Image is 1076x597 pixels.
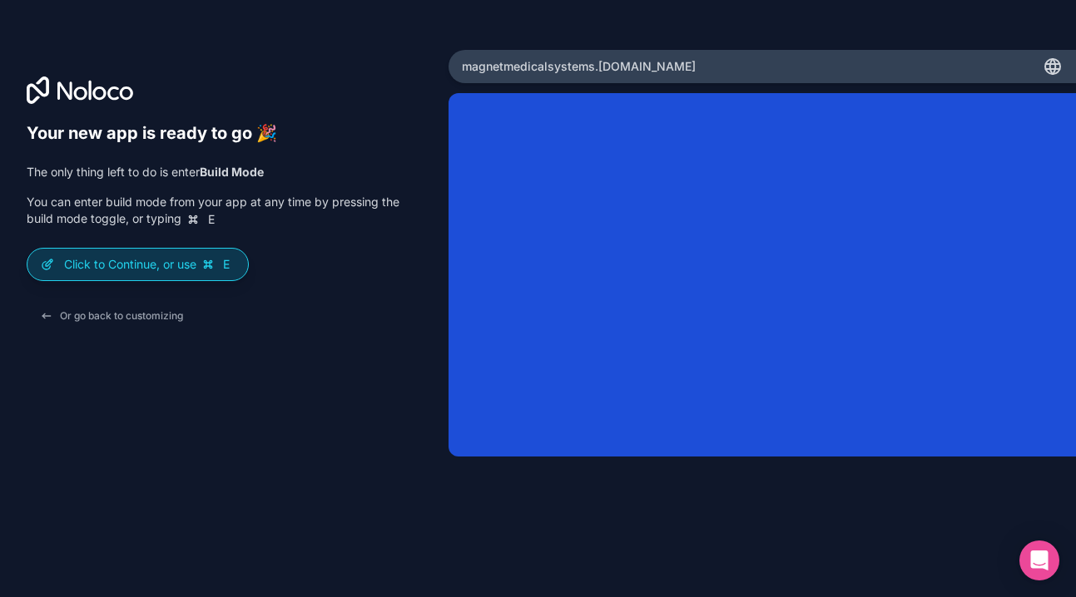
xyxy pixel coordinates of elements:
button: Or go back to customizing [27,301,196,331]
span: magnetmedicalsystems .[DOMAIN_NAME] [462,58,696,75]
p: Click to Continue, or use [64,256,235,273]
p: You can enter build mode from your app at any time by pressing the build mode toggle, or typing [27,194,399,228]
iframe: App Preview [449,93,1076,456]
div: Open Intercom Messenger [1019,540,1059,580]
h6: Your new app is ready to go 🎉 [27,123,399,144]
p: The only thing left to do is enter [27,164,399,180]
span: E [220,258,233,271]
span: E [205,213,218,226]
strong: Build Mode [200,165,264,179]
